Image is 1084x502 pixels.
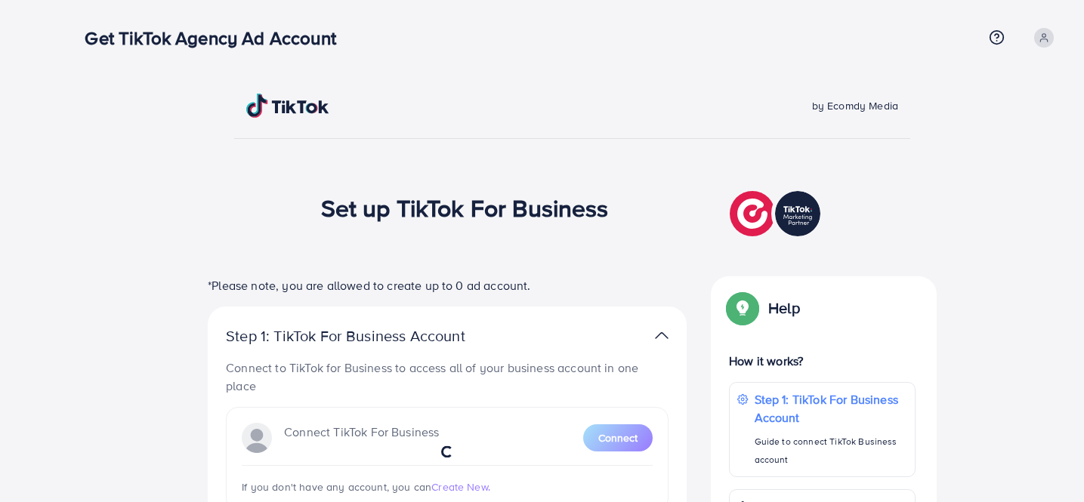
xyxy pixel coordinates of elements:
h3: Get TikTok Agency Ad Account [85,27,347,49]
p: Guide to connect TikTok Business account [755,433,907,469]
img: TikTok [246,94,329,118]
p: Step 1: TikTok For Business Account [755,390,907,427]
img: TikTok partner [655,325,669,346]
p: Step 1: TikTok For Business Account [226,327,513,345]
p: *Please note, you are allowed to create up to 0 ad account. [208,276,687,294]
img: Popup guide [729,294,756,322]
img: TikTok partner [730,187,824,240]
span: by Ecomdy Media [812,98,898,113]
p: Help [768,299,800,317]
p: How it works? [729,352,916,370]
h1: Set up TikTok For Business [321,193,609,222]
